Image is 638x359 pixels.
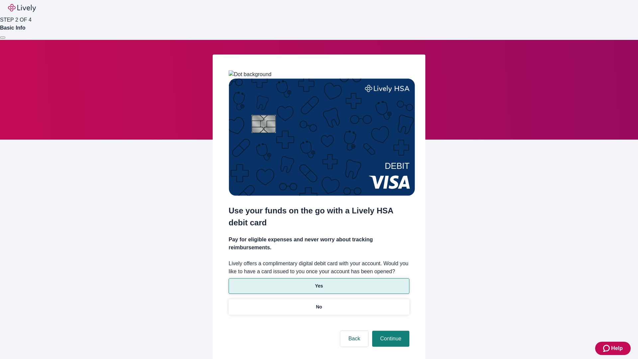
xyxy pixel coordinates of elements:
[229,236,409,252] h4: Pay for eligible expenses and never worry about tracking reimbursements.
[229,299,409,315] button: No
[229,278,409,294] button: Yes
[611,344,623,352] span: Help
[595,342,631,355] button: Zendesk support iconHelp
[229,205,409,229] h2: Use your funds on the go with a Lively HSA debit card
[229,78,415,196] img: Debit card
[372,331,409,347] button: Continue
[229,70,271,78] img: Dot background
[229,260,409,276] label: Lively offers a complimentary digital debit card with your account. Would you like to have a card...
[340,331,368,347] button: Back
[8,4,36,12] img: Lively
[315,283,323,290] p: Yes
[316,303,322,310] p: No
[603,344,611,352] svg: Zendesk support icon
